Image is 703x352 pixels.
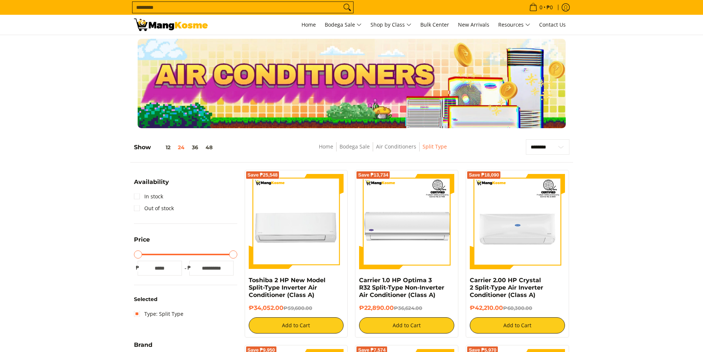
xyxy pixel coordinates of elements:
a: Carrier 2.00 HP Crystal 2 Split-Type Air Inverter Conditioner (Class A) [470,277,543,298]
a: New Arrivals [454,15,493,35]
a: Out of stock [134,202,174,214]
h6: Selected [134,296,237,303]
a: Bodega Sale [340,143,370,150]
img: Bodega Sale Aircon l Mang Kosme: Home Appliances Warehouse Sale Split Type [134,18,208,31]
span: New Arrivals [458,21,489,28]
a: Bodega Sale [321,15,365,35]
h5: Show [134,144,216,151]
del: ₱36,624.00 [394,305,422,311]
h6: ₱34,052.00 [249,304,344,312]
del: ₱59,600.00 [283,305,312,311]
a: Shop by Class [367,15,415,35]
nav: Main Menu [215,15,569,35]
span: ₱0 [545,5,554,10]
button: Add to Cart [470,317,565,334]
button: Search [341,2,353,13]
button: 12 [151,144,174,150]
span: Save ₱18,090 [469,173,499,177]
span: Price [134,237,150,243]
img: Carrier 2.00 HP Crystal 2 Split-Type Air Inverter Conditioner (Class A) [470,174,565,269]
img: Carrier 1.0 HP Optima 3 R32 Split-Type Non-Inverter Air Conditioner (Class A) [359,174,454,269]
span: 0 [538,5,544,10]
button: 48 [202,144,216,150]
a: Resources [494,15,534,35]
span: ₱ [186,264,193,271]
span: Availability [134,179,169,185]
img: Toshiba 2 HP New Model Split-Type Inverter Air Conditioner (Class A) [249,174,344,269]
button: Add to Cart [249,317,344,334]
a: Home [319,143,333,150]
a: Bulk Center [417,15,453,35]
button: 24 [174,144,188,150]
h6: ₱42,210.00 [470,304,565,312]
span: • [527,3,555,11]
a: Contact Us [535,15,569,35]
nav: Breadcrumbs [267,142,499,159]
h6: ₱22,890.00 [359,304,454,312]
del: ₱60,300.00 [503,305,532,311]
span: Save ₱25,548 [248,173,278,177]
span: Bulk Center [420,21,449,28]
summary: Open [134,179,169,191]
span: Shop by Class [371,20,411,30]
a: Toshiba 2 HP New Model Split-Type Inverter Air Conditioner (Class A) [249,277,325,298]
span: ₱ [134,264,141,271]
span: Brand [134,342,152,348]
a: Type: Split Type [134,308,183,320]
a: Air Conditioners [376,143,416,150]
span: Save ₱13,734 [358,173,388,177]
a: In stock [134,191,163,202]
span: Contact Us [539,21,566,28]
a: Carrier 1.0 HP Optima 3 R32 Split-Type Non-Inverter Air Conditioner (Class A) [359,277,444,298]
button: Add to Cart [359,317,454,334]
span: Split Type [423,142,447,151]
a: Home [298,15,320,35]
summary: Open [134,237,150,248]
span: Home [301,21,316,28]
span: Bodega Sale [325,20,362,30]
button: 36 [188,144,202,150]
span: Resources [498,20,530,30]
